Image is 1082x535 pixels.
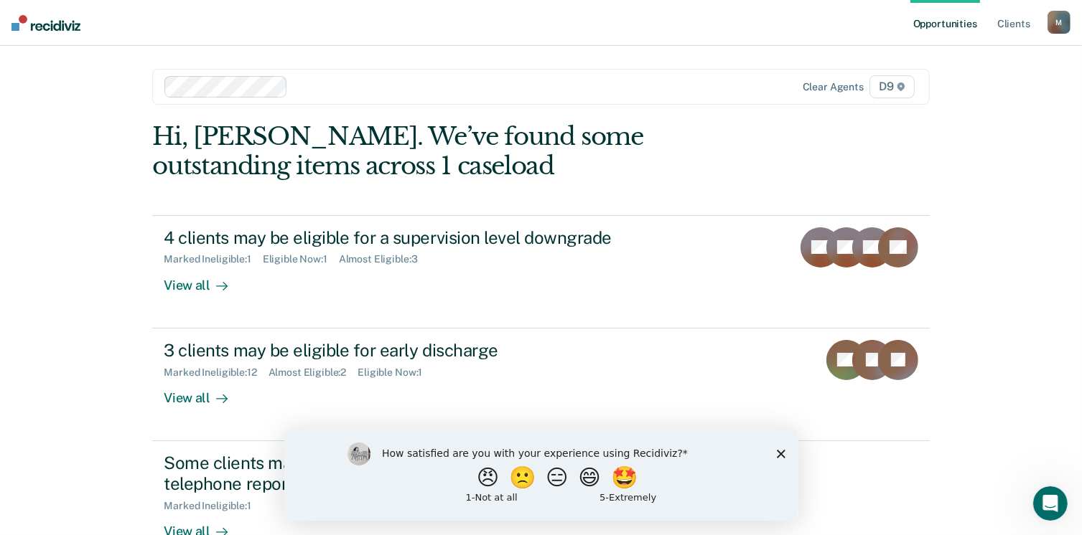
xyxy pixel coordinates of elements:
[164,378,244,406] div: View all
[164,453,668,494] div: Some clients may be eligible for downgrade to a minimum telephone reporting
[164,340,668,361] div: 3 clients may be eligible for early discharge
[152,328,929,441] a: 3 clients may be eligible for early dischargeMarked Ineligible:12Almost Eligible:2Eligible Now:1V...
[803,81,864,93] div: Clear agents
[164,227,668,248] div: 4 clients may be eligible for a supervision level downgrade
[164,253,262,265] div: Marked Ineligible : 1
[164,500,262,512] div: Marked Ineligible : 1
[152,215,929,328] a: 4 clients may be eligible for a supervision level downgradeMarked Ineligible:1Eligible Now:1Almos...
[339,253,429,265] div: Almost Eligible : 3
[358,366,434,379] div: Eligible Now : 1
[164,265,244,293] div: View all
[152,122,774,181] div: Hi, [PERSON_NAME]. We’ve found some outstanding items across 1 caseload
[869,75,915,98] span: D9
[1048,11,1071,34] button: M
[11,15,80,31] img: Recidiviz
[1033,486,1068,521] iframe: Intercom live chat
[284,428,798,521] iframe: Survey by Kim from Recidiviz
[269,366,358,379] div: Almost Eligible : 2
[263,253,339,265] div: Eligible Now : 1
[164,366,268,379] div: Marked Ineligible : 12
